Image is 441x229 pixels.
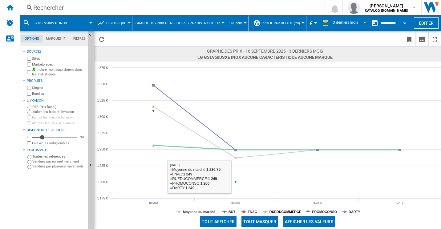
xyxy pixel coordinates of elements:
tspan: 1 275 € [97,131,108,135]
button: Afficher les valeurs [283,216,335,227]
input: Sites [27,57,31,61]
span: En prix [229,21,242,25]
tspan: 1 350 € [97,82,108,86]
button: Profil par défaut (28) [261,15,303,31]
input: Vendues par plusieurs marchands [27,165,31,169]
tspan: Moyenne du marché [183,210,215,214]
span: [PERSON_NAME] [365,3,408,9]
input: Inclure les frais de livraison [27,110,31,114]
img: alerts-logo.svg [6,19,14,26]
button: En prix [229,15,245,31]
tspan: 1 200 € [97,180,108,184]
input: OFF (prix facial) [27,106,31,110]
button: LG GSLV50DSXE INOX [33,15,73,31]
span: Historique [106,21,126,25]
label: Afficher les frais de livraison [32,121,85,126]
label: Marketplaces [32,62,85,67]
label: Sites [32,56,85,61]
md-tab-item: Filtres [70,35,89,42]
label: Toutes les références [32,154,85,159]
button: Télécharger en image [416,32,428,46]
div: 90 [79,135,85,139]
button: Graphe des prix et nb. offres par distributeur [136,15,223,31]
tspan: [DATE] [231,201,240,204]
tspan: 1 300 € [97,115,108,119]
input: Inclure mon assortiment dans les statistiques [27,68,31,76]
div: Rechercher [33,3,309,12]
div: Historique [97,15,129,31]
span: Graphe des prix et nb. offres par distributeur [136,21,220,25]
md-tab-item: Marques (*) [42,35,70,42]
div: 0 [26,135,31,139]
div: Disponibilité 20 Jours [27,128,85,133]
input: Toutes les références [27,155,31,159]
input: Bundles [27,92,31,96]
span: LG GSLV50DSXE INOX [33,21,67,25]
tspan: FNAC [248,210,257,214]
button: md-calendar [369,17,381,29]
label: Enlever les indisponibles [32,141,85,146]
input: Afficher les frais de livraison [27,141,31,145]
tspan: 1 250 € [97,147,108,151]
tspan: DARTY [349,210,360,214]
span: Graphe des prix - 16 septembre 2025 - 3 derniers mois [197,48,333,54]
span: LG GSLV50DSXE INOX Aucune caractéristique Aucune marque [197,54,333,60]
tspan: 1 225 € [97,164,108,167]
button: Editer [414,17,439,29]
input: Vendues par un seul marchand [27,160,31,164]
button: Historique [106,15,129,31]
label: Inclure les frais de livraison [32,115,85,120]
tspan: PROMOCONSO [312,210,337,214]
input: Afficher les frais de livraison [27,121,31,125]
tspan: 1 325 € [97,98,108,102]
tspan: 1 375 € [97,66,108,70]
label: OFF (prix facial) [32,105,85,109]
tspan: BUT [229,210,236,214]
div: Livraison [27,98,85,103]
label: Inclure les frais de livraison [32,110,85,114]
div: LG GSLV50DSXE INOX [23,15,91,31]
div: Exclusivité [27,148,85,153]
button: € [310,15,316,31]
input: Inclure les frais de livraison [27,115,31,119]
span: Profil par défaut (28) [261,21,300,25]
md-menu: Currency [306,15,319,31]
label: Vendues par un seul marchand [32,159,85,164]
tspan: [DATE] [396,201,404,204]
div: Profil par défaut (28) [253,15,303,31]
tspan: [DATE] [314,201,322,204]
label: Vendues par plusieurs marchands [32,164,85,169]
div: Sources [27,49,85,54]
tspan: [DATE] [149,201,158,204]
label: Bundles [32,91,85,96]
button: Créer un favoris [403,32,415,46]
label: Singles [32,86,85,90]
button: Open calendar [399,17,410,28]
label: Inclure mon assortiment dans les statistiques [32,67,85,77]
span: € [310,20,313,26]
div: 3 derniers mois [333,20,358,25]
input: Singles [27,86,31,90]
button: Tout masquer [241,216,278,227]
img: profile.jpg [348,2,360,14]
img: mysite-bg-18x18.png [32,67,36,71]
button: Masquer [88,31,95,42]
input: Marketplaces [27,62,31,66]
b: CATALOG [DOMAIN_NAME] [365,9,408,13]
button: Plein écran [429,32,441,46]
button: Recharger [95,32,108,46]
button: Tout afficher [200,216,237,227]
tspan: RUEDUCOMMERCE [269,210,301,214]
md-slider: Disponibilité [32,134,77,140]
md-select: REPORTS.WIZARD.STEPS.REPORT.STEPS.REPORT_OPTIONS.PERIOD: 3 derniers mois [332,18,369,28]
div: Produits [27,78,85,83]
tspan: 1 175 € [97,196,108,200]
md-tab-item: Options [21,35,42,42]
